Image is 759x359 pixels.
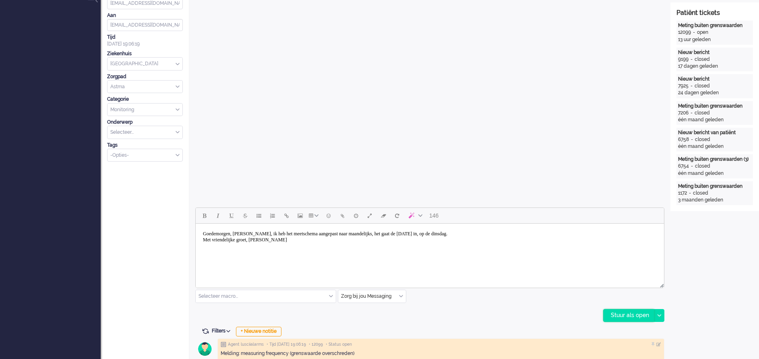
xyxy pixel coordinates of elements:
div: Tijd [107,34,183,41]
button: Insert/edit image [293,209,307,222]
iframe: Rich Text Area [196,224,664,280]
div: - [689,83,695,89]
div: Patiënt tickets [676,8,753,18]
div: Stuur als open [604,309,654,322]
div: 7925 [678,83,689,89]
button: Numbered list [266,209,279,222]
div: Categorie [107,96,183,103]
div: - [689,110,695,116]
div: 6758 [678,136,689,143]
div: één maand geleden [678,143,751,150]
span: • Status open [326,342,352,347]
div: Tags [107,142,183,149]
button: Add attachment [335,209,349,222]
button: Emoticons [322,209,335,222]
div: 13 uur geleden [678,36,751,43]
div: één maand geleden [678,170,751,177]
div: 3 maanden geleden [678,197,751,203]
span: • 12099 [309,342,323,347]
div: Meting buiten grenswaarden [678,22,751,29]
div: 1172 [678,190,687,197]
div: Meting buiten grenswaarden (3) [678,156,751,163]
div: Melding: measuring frequency (grenswaarde overschreden) [221,350,661,357]
div: 6754 [678,163,689,170]
div: 7206 [678,110,689,116]
button: Strikethrough [238,209,252,222]
div: closed [695,83,710,89]
div: - [689,136,695,143]
button: Insert/edit link [279,209,293,222]
div: closed [695,56,710,63]
div: Select Tags [107,149,183,162]
div: 24 dagen geleden [678,89,751,96]
button: AI [404,209,426,222]
span: 146 [429,212,438,219]
div: + Nieuwe notitie [236,327,281,336]
div: - [689,163,695,170]
div: - [687,190,693,197]
div: 9199 [678,56,689,63]
div: closed [695,110,710,116]
div: closed [695,163,710,170]
div: Resize [657,280,664,288]
button: Bold [197,209,211,222]
div: closed [693,190,708,197]
button: Underline [225,209,238,222]
div: closed [695,136,710,143]
span: Filters [212,328,233,334]
img: ic_note_grey.svg [221,342,226,347]
div: Meting buiten grenswaarden [678,103,751,110]
div: Meting buiten grenswaarden [678,183,751,190]
span: • Tijd [DATE] 19:06:19 [267,342,306,347]
img: avatar [195,339,215,359]
div: Aan [107,12,183,19]
div: Onderwerp [107,119,183,126]
button: Bullet list [252,209,266,222]
button: 146 [426,209,442,222]
div: Zorgpad [107,73,183,80]
button: Clear formatting [376,209,390,222]
button: Reset content [390,209,404,222]
div: [DATE] 19:06:19 [107,34,183,48]
button: Fullscreen [363,209,376,222]
button: Table [307,209,322,222]
div: 17 dagen geleden [678,63,751,70]
div: Nieuw bericht [678,76,751,83]
div: Ziekenhuis [107,50,183,57]
div: 12099 [678,29,691,36]
button: Delay message [349,209,363,222]
span: Agent lusciialarms [228,342,264,347]
div: open [697,29,708,36]
button: Italic [211,209,225,222]
div: Nieuw bericht van patiënt [678,129,751,136]
div: - [689,56,695,63]
div: één maand geleden [678,116,751,123]
div: - [691,29,697,36]
div: Nieuw bericht [678,49,751,56]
